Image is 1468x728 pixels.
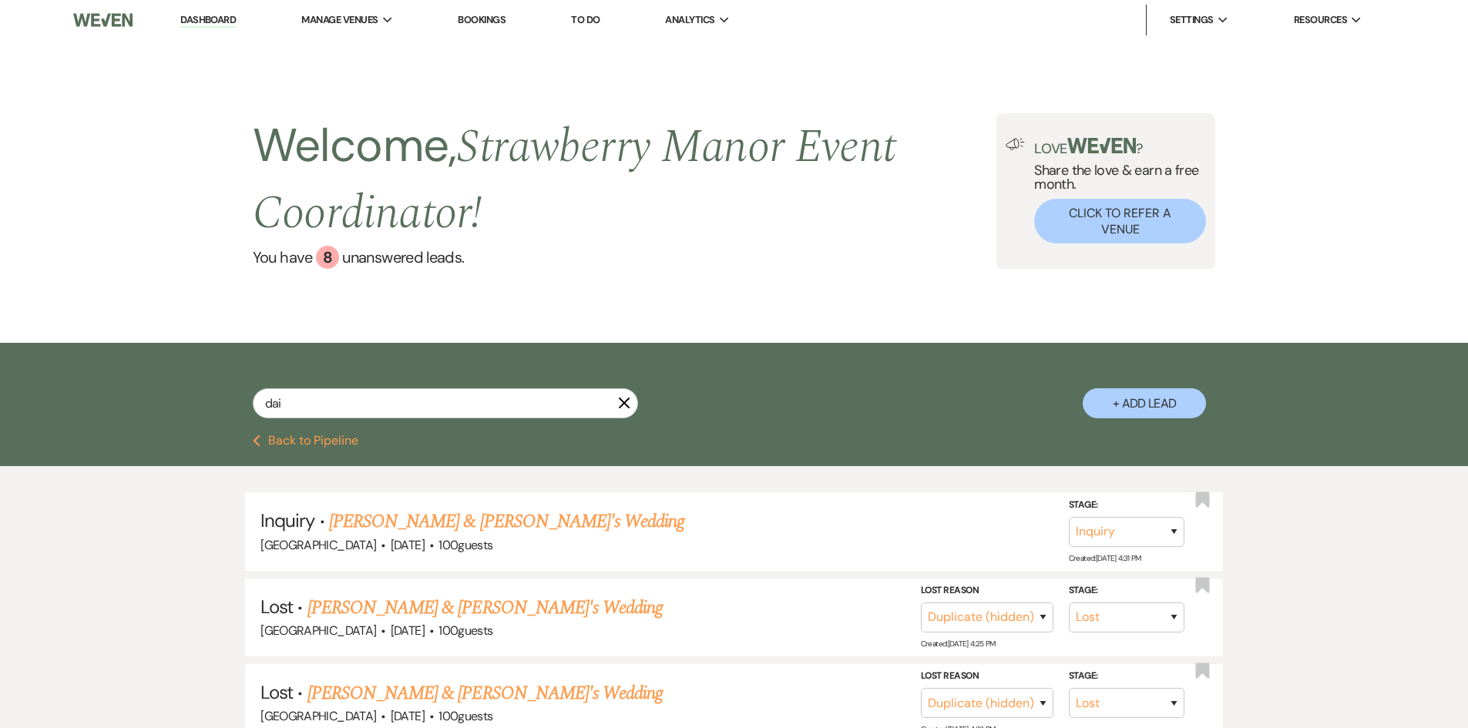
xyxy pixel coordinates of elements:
h2: Welcome, [253,113,997,246]
span: [DATE] [391,622,425,639]
a: You have 8 unanswered leads. [253,246,997,269]
button: + Add Lead [1083,388,1206,418]
span: Created: [DATE] 4:25 PM [921,639,996,649]
span: 100 guests [438,622,492,639]
label: Lost Reason [921,582,1053,599]
input: Search by name, event date, email address or phone number [253,388,638,418]
button: Back to Pipeline [253,434,358,447]
label: Stage: [1069,668,1184,685]
span: Lost [260,680,293,704]
span: [GEOGRAPHIC_DATA] [260,537,376,553]
span: [DATE] [391,708,425,724]
span: Settings [1170,12,1214,28]
img: weven-logo-green.svg [1067,138,1136,153]
button: Click to Refer a Venue [1034,199,1206,243]
div: Share the love & earn a free month. [1025,138,1206,243]
label: Stage: [1069,582,1184,599]
a: [PERSON_NAME] & [PERSON_NAME]'s Wedding [307,679,663,707]
span: Strawberry Manor Event Coordinator ! [253,112,896,249]
a: [PERSON_NAME] & [PERSON_NAME]'s Wedding [329,508,685,535]
span: Lost [260,595,293,619]
p: Love ? [1034,138,1206,156]
label: Stage: [1069,497,1184,514]
a: Bookings [458,13,506,26]
span: [DATE] [391,537,425,553]
span: Created: [DATE] 4:31 PM [1069,553,1141,563]
a: Dashboard [180,13,236,28]
span: Inquiry [260,508,314,532]
span: [GEOGRAPHIC_DATA] [260,708,376,724]
span: Resources [1294,12,1347,28]
span: [GEOGRAPHIC_DATA] [260,622,376,639]
span: Analytics [665,12,714,28]
a: To Do [571,13,600,26]
div: 8 [316,246,339,269]
span: Manage Venues [301,12,378,28]
img: loud-speaker-illustration.svg [1006,138,1025,150]
span: 100 guests [438,708,492,724]
span: 100 guests [438,537,492,553]
img: Weven Logo [73,4,132,36]
a: [PERSON_NAME] & [PERSON_NAME]'s Wedding [307,594,663,622]
label: Lost Reason [921,668,1053,685]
